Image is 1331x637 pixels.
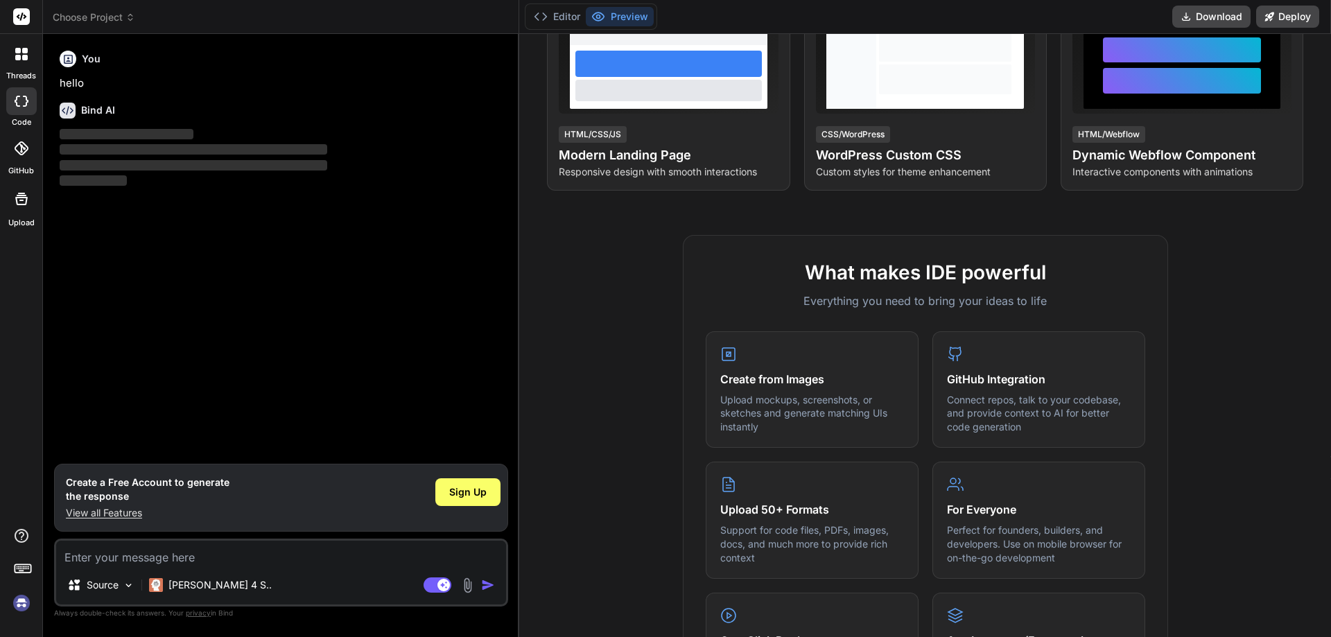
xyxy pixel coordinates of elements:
[8,165,34,177] label: GitHub
[168,578,272,592] p: [PERSON_NAME] 4 S..
[947,523,1131,564] p: Perfect for founders, builders, and developers. Use on mobile browser for on-the-go development
[720,523,904,564] p: Support for code files, PDFs, images, docs, and much more to provide rich context
[149,578,163,592] img: Claude 4 Sonnet
[559,165,778,179] p: Responsive design with smooth interactions
[1256,6,1319,28] button: Deploy
[481,578,495,592] img: icon
[12,116,31,128] label: code
[559,126,627,143] div: HTML/CSS/JS
[60,129,193,139] span: ‌
[559,146,778,165] h4: Modern Landing Page
[186,609,211,617] span: privacy
[54,607,508,620] p: Always double-check its answers. Your in Bind
[53,10,135,24] span: Choose Project
[720,393,904,434] p: Upload mockups, screenshots, or sketches and generate matching UIs instantly
[1072,126,1145,143] div: HTML/Webflow
[720,501,904,518] h4: Upload 50+ Formats
[720,371,904,387] h4: Create from Images
[706,258,1145,287] h2: What makes IDE powerful
[1072,165,1291,179] p: Interactive components with animations
[82,52,101,66] h6: You
[460,577,476,593] img: attachment
[60,175,127,186] span: ‌
[6,70,36,82] label: threads
[706,293,1145,309] p: Everything you need to bring your ideas to life
[10,591,33,615] img: signin
[66,506,229,520] p: View all Features
[66,475,229,503] h1: Create a Free Account to generate the response
[816,126,890,143] div: CSS/WordPress
[1172,6,1251,28] button: Download
[81,103,115,117] h6: Bind AI
[8,217,35,229] label: Upload
[816,146,1035,165] h4: WordPress Custom CSS
[528,7,586,26] button: Editor
[947,393,1131,434] p: Connect repos, talk to your codebase, and provide context to AI for better code generation
[60,76,505,91] p: hello
[123,579,134,591] img: Pick Models
[1072,146,1291,165] h4: Dynamic Webflow Component
[586,7,654,26] button: Preview
[947,371,1131,387] h4: GitHub Integration
[449,485,487,499] span: Sign Up
[947,501,1131,518] h4: For Everyone
[816,165,1035,179] p: Custom styles for theme enhancement
[60,144,327,155] span: ‌
[60,160,327,171] span: ‌
[87,578,119,592] p: Source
